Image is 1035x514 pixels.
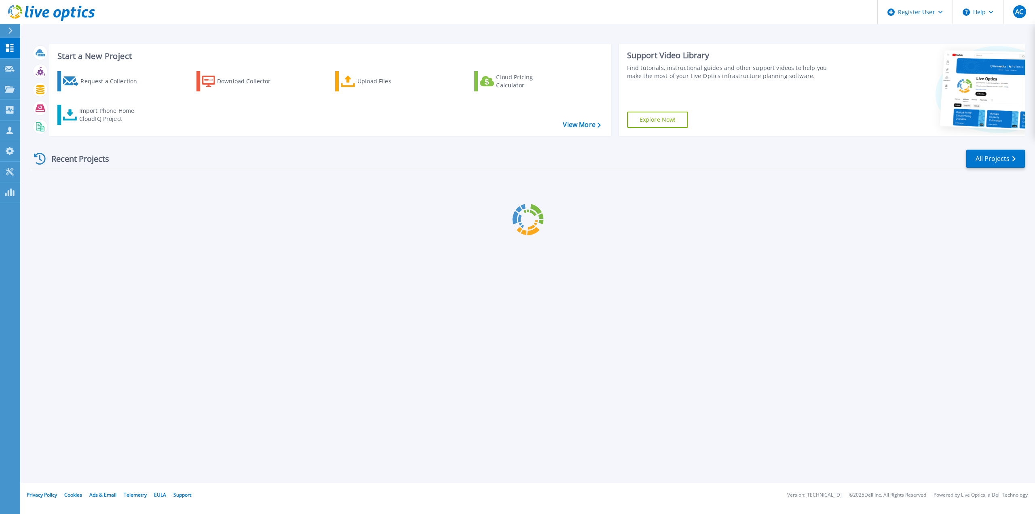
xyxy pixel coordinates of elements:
[57,52,600,61] h3: Start a New Project
[934,493,1028,498] li: Powered by Live Optics, a Dell Technology
[79,107,142,123] div: Import Phone Home CloudIQ Project
[64,491,82,498] a: Cookies
[124,491,147,498] a: Telemetry
[173,491,191,498] a: Support
[335,71,425,91] a: Upload Files
[1015,8,1023,15] span: AC
[154,491,166,498] a: EULA
[57,71,148,91] a: Request a Collection
[31,149,120,169] div: Recent Projects
[196,71,287,91] a: Download Collector
[27,491,57,498] a: Privacy Policy
[627,112,689,128] a: Explore Now!
[474,71,564,91] a: Cloud Pricing Calculator
[217,73,282,89] div: Download Collector
[357,73,422,89] div: Upload Files
[849,493,926,498] li: © 2025 Dell Inc. All Rights Reserved
[80,73,145,89] div: Request a Collection
[89,491,116,498] a: Ads & Email
[787,493,842,498] li: Version: [TECHNICAL_ID]
[563,121,600,129] a: View More
[496,73,561,89] div: Cloud Pricing Calculator
[966,150,1025,168] a: All Projects
[627,50,837,61] div: Support Video Library
[627,64,837,80] div: Find tutorials, instructional guides and other support videos to help you make the most of your L...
